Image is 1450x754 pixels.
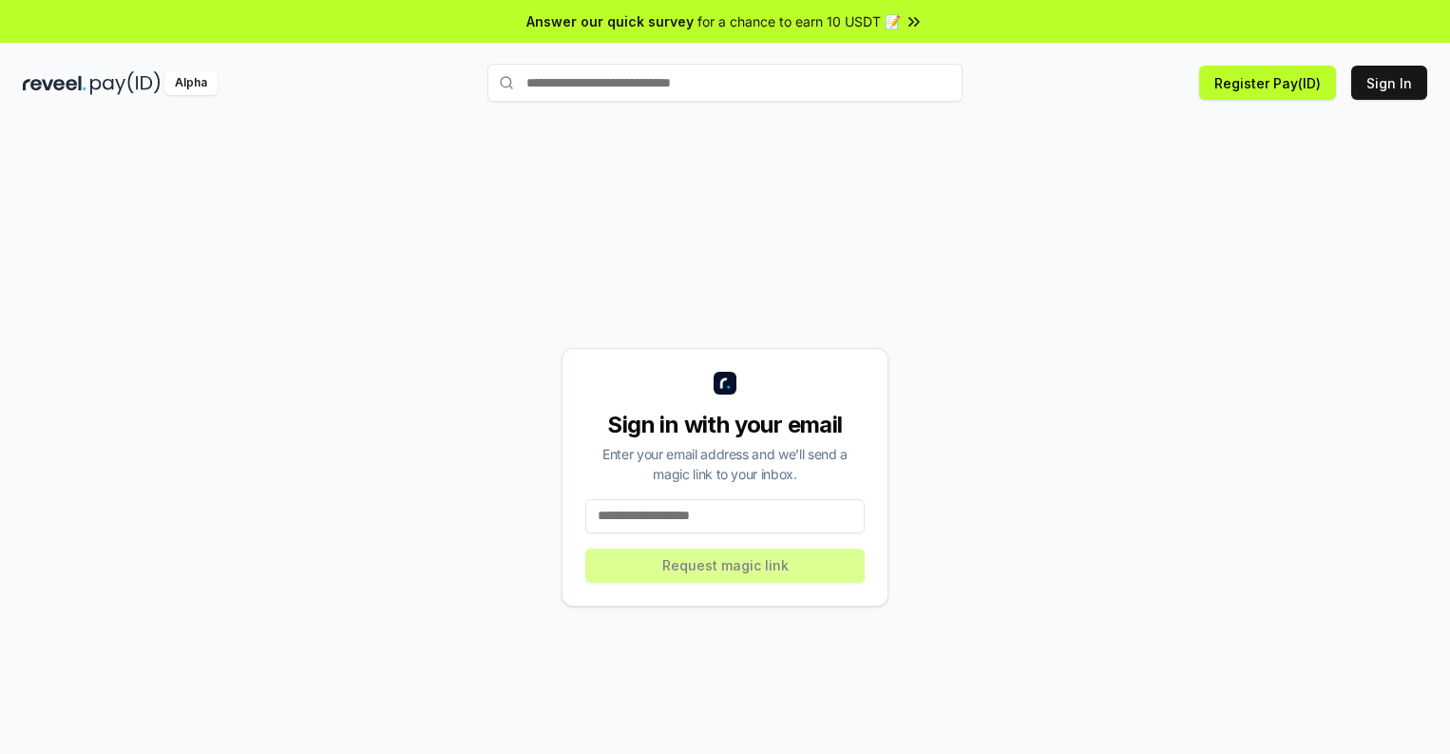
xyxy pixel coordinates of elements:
img: reveel_dark [23,71,86,95]
img: logo_small [714,372,736,395]
img: pay_id [90,71,161,95]
span: Answer our quick survey [526,11,694,31]
button: Sign In [1351,66,1427,100]
span: for a chance to earn 10 USDT 📝 [697,11,901,31]
button: Register Pay(ID) [1199,66,1336,100]
div: Enter your email address and we’ll send a magic link to your inbox. [585,444,865,484]
div: Alpha [164,71,218,95]
div: Sign in with your email [585,410,865,440]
